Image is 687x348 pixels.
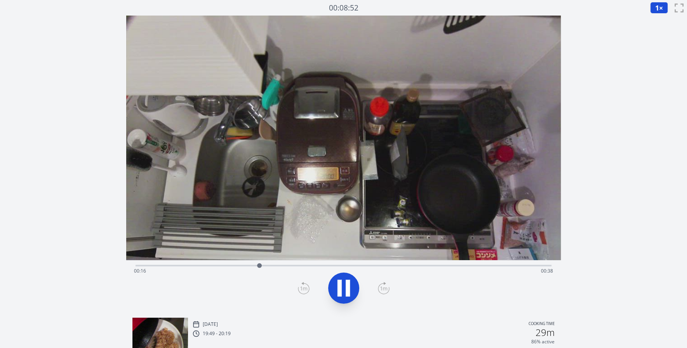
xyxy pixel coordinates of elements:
[529,321,555,328] p: Cooking time
[650,2,668,14] button: 1×
[536,328,555,337] h2: 29m
[531,339,555,345] p: 86% active
[541,268,553,274] span: 00:38
[203,331,231,337] p: 19:49 - 20:19
[203,321,218,327] p: [DATE]
[655,3,659,12] span: 1
[329,2,358,14] a: 00:08:52
[134,268,146,274] span: 00:16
